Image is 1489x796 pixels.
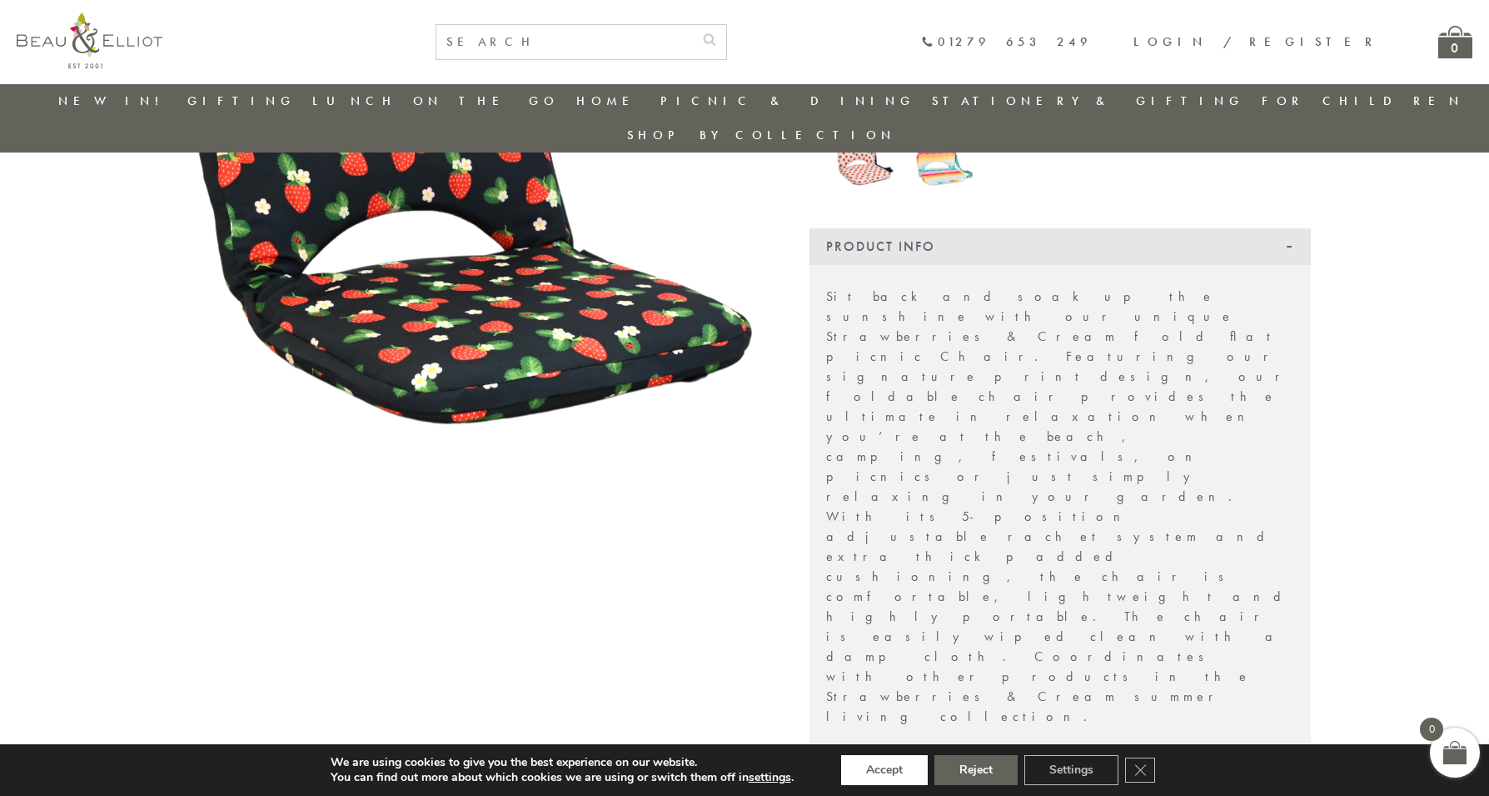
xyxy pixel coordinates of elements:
[17,13,162,68] img: logo
[58,93,170,109] a: New in!
[1133,33,1380,50] a: Login / Register
[834,118,896,199] img: Strawberries & Cream Pink Stripe Chair
[826,287,1294,727] p: Sit back and soak up the sunshine with our unique Strawberries & Cream fold flat picnic Chair. Fe...
[809,228,1311,265] div: Product Info
[312,93,559,109] a: Lunch On The Go
[1420,718,1443,741] span: 0
[187,93,296,109] a: Gifting
[331,770,794,785] p: You can find out more about which cookies we are using or switch them off in .
[576,93,643,109] a: Home
[841,755,928,785] button: Accept
[932,93,1244,109] a: Stationery & Gifting
[1125,758,1155,783] button: Close GDPR Cookie Banner
[436,25,693,59] input: SEARCH
[749,770,791,785] button: settings
[1438,26,1472,58] a: 0
[921,35,1092,49] a: 01279 653 249
[913,124,974,198] a: Coconut Grove Adjustable Chair
[913,124,974,194] img: Coconut Grove Adjustable Chair
[331,755,794,770] p: We are using cookies to give you the best experience on our website.
[627,127,896,143] a: Shop by collection
[1024,755,1118,785] button: Settings
[934,755,1018,785] button: Reject
[834,118,896,203] a: Strawberries & Cream Pink Stripe Chair
[1262,93,1464,109] a: For Children
[660,93,915,109] a: Picnic & Dining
